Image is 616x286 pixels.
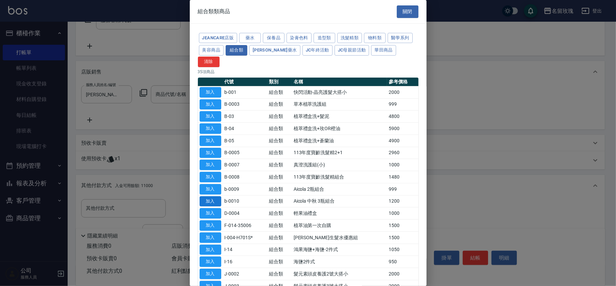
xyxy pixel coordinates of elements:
td: 組合類 [267,110,292,123]
button: 華田商品 [371,45,396,56]
td: 組合類 [267,86,292,98]
span: 組合類類商品 [198,8,230,15]
td: 4800 [387,110,418,123]
button: 醫學系列 [388,33,413,43]
td: 組合類 [267,135,292,147]
td: 1050 [387,244,418,256]
td: 組合類 [267,195,292,207]
button: 加入 [200,220,221,231]
td: 真澄洗護組(小) [292,159,387,171]
td: J-0002 [223,268,267,280]
td: 113年度寶齡洗髮精組合 [292,171,387,183]
button: 組合類 [226,45,247,56]
th: 代號 [223,78,267,86]
button: 保養品 [263,33,284,43]
td: b-0009 [223,183,267,195]
button: 加入 [200,111,221,122]
button: 加入 [200,99,221,110]
td: 組合類 [267,159,292,171]
td: b-001 [223,86,267,98]
td: 1500 [387,220,418,232]
button: 染膏色料 [287,33,312,43]
button: 加入 [200,123,221,134]
td: B-03 [223,110,267,123]
button: 物料類 [364,33,386,43]
td: 2000 [387,268,418,280]
td: 髮元素頭皮養護2號大搭小 [292,268,387,280]
td: 2960 [387,147,418,159]
td: 組合類 [267,220,292,232]
button: 加入 [200,148,221,158]
td: 鴻果海鹽+海鹽-2件式 [292,244,387,256]
button: 加入 [200,269,221,279]
button: 加入 [200,257,221,267]
button: 美容商品 [199,45,224,56]
td: 植萃禮盒洗+髮泥 [292,110,387,123]
td: I-004-H701S* [223,231,267,244]
td: 組合類 [267,207,292,220]
td: 組合類 [267,268,292,280]
td: 組合類 [267,231,292,244]
td: 植萃油第一次自購 [292,220,387,232]
td: F-014-35006 [223,220,267,232]
td: 草本植萃洗護組 [292,98,387,110]
td: 輕果油禮盒 [292,207,387,220]
th: 名稱 [292,78,387,86]
button: 加入 [200,184,221,195]
th: 類別 [267,78,292,86]
td: 950 [387,256,418,268]
td: 999 [387,183,418,195]
td: 組合類 [267,171,292,183]
td: 2000 [387,86,418,98]
td: 組合類 [267,244,292,256]
td: 1000 [387,159,418,171]
button: 清除 [198,57,220,67]
td: B-0003 [223,98,267,110]
p: 35 項商品 [198,69,418,75]
button: 造型類 [314,33,335,43]
button: 加入 [200,172,221,182]
td: B-0008 [223,171,267,183]
td: B-0007 [223,159,267,171]
td: I-14 [223,244,267,256]
td: 999 [387,98,418,110]
td: Aicola 2瓶組合 [292,183,387,195]
td: B-04 [223,123,267,135]
td: 海鹽2件式 [292,256,387,268]
td: 1500 [387,231,418,244]
button: 加入 [200,208,221,219]
td: 1200 [387,195,418,207]
button: 加入 [200,232,221,243]
button: 洗髮精類 [337,33,362,43]
button: 關閉 [397,5,418,18]
td: 組合類 [267,123,292,135]
button: 加入 [200,245,221,255]
button: JC年終活動 [302,45,333,56]
td: 5900 [387,123,418,135]
th: 參考價格 [387,78,418,86]
td: 組合類 [267,256,292,268]
td: 4900 [387,135,418,147]
button: 藥水 [239,33,261,43]
td: I-16 [223,256,267,268]
td: D-0004 [223,207,267,220]
td: Aicola 中秋 3瓶組合 [292,195,387,207]
td: b-0010 [223,195,267,207]
td: 植萃禮盒洗+蒼蘭油 [292,135,387,147]
td: 113年度寶齡洗髮精2+1 [292,147,387,159]
td: 組合類 [267,98,292,110]
button: [PERSON_NAME]藥水 [249,45,300,56]
td: 1480 [387,171,418,183]
td: B-05 [223,135,267,147]
td: 組合類 [267,183,292,195]
button: 加入 [200,136,221,146]
button: 加入 [200,87,221,98]
td: [PERSON_NAME]生髮水優惠組 [292,231,387,244]
td: 組合類 [267,147,292,159]
td: 快閃活動-晶亮護髮大搭小 [292,86,387,98]
td: 植萃禮盒洗+玫OR橙油 [292,123,387,135]
button: JC母親節活動 [335,45,369,56]
button: JeanCare店販 [199,33,237,43]
td: 1000 [387,207,418,220]
button: 加入 [200,196,221,207]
